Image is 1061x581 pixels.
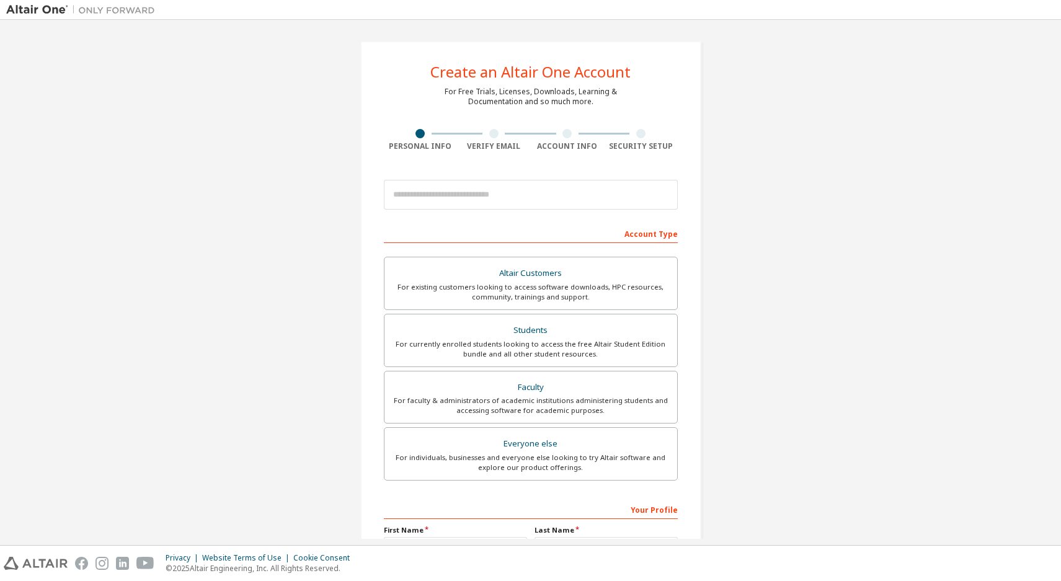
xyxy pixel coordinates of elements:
label: First Name [384,525,527,535]
div: For currently enrolled students looking to access the free Altair Student Edition bundle and all ... [392,339,670,359]
img: linkedin.svg [116,557,129,570]
div: For existing customers looking to access software downloads, HPC resources, community, trainings ... [392,282,670,302]
label: Last Name [535,525,678,535]
img: facebook.svg [75,557,88,570]
div: Students [392,322,670,339]
div: Security Setup [604,141,678,151]
img: instagram.svg [95,557,109,570]
div: Account Info [531,141,605,151]
div: Faculty [392,379,670,396]
div: Create an Altair One Account [430,64,631,79]
div: Cookie Consent [293,553,357,563]
div: For faculty & administrators of academic institutions administering students and accessing softwa... [392,396,670,415]
div: For individuals, businesses and everyone else looking to try Altair software and explore our prod... [392,453,670,472]
div: Personal Info [384,141,458,151]
div: Everyone else [392,435,670,453]
div: Your Profile [384,499,678,519]
div: Account Type [384,223,678,243]
img: youtube.svg [136,557,154,570]
div: For Free Trials, Licenses, Downloads, Learning & Documentation and so much more. [445,87,617,107]
div: Altair Customers [392,265,670,282]
img: Altair One [6,4,161,16]
p: © 2025 Altair Engineering, Inc. All Rights Reserved. [166,563,357,574]
img: altair_logo.svg [4,557,68,570]
div: Verify Email [457,141,531,151]
div: Website Terms of Use [202,553,293,563]
div: Privacy [166,553,202,563]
